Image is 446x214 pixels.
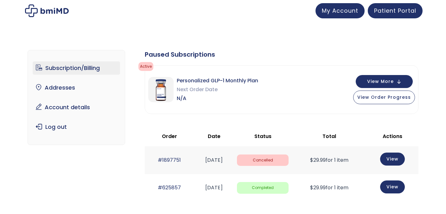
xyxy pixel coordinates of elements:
button: View Order Progress [353,91,415,104]
span: Actions [383,133,402,140]
a: My Account [315,3,365,18]
span: $ [310,184,313,191]
td: for 1 item [292,174,366,202]
span: Order [162,133,177,140]
span: Total [322,133,336,140]
a: Account details [33,101,120,114]
a: View [380,153,405,166]
span: Personalized GLP-1 Monthly Plan [177,76,258,85]
span: View More [367,79,394,84]
td: for 1 item [292,146,366,174]
a: #1897751 [158,156,181,164]
time: [DATE] [205,156,223,164]
span: 29.99 [310,156,326,164]
span: View Order Progress [357,94,411,100]
span: 29.99 [310,184,326,191]
span: Cancelled [237,154,289,166]
span: My Account [322,7,358,15]
a: Addresses [33,81,120,94]
span: N/A [177,94,258,103]
a: Log out [33,120,120,134]
span: Status [254,133,271,140]
nav: Account pages [28,50,125,145]
a: #625857 [158,184,181,191]
span: Date [208,133,220,140]
a: Subscription/Billing [33,61,120,75]
a: Patient Portal [368,3,423,18]
span: Next Order Date [177,85,258,94]
div: Paused Subscriptions [145,50,418,59]
span: Completed [237,182,289,194]
span: Active [138,62,153,71]
time: [DATE] [205,184,223,191]
a: View [380,180,405,193]
span: Patient Portal [374,7,416,15]
img: My account [25,4,69,17]
span: $ [310,156,313,164]
button: View More [356,75,413,88]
